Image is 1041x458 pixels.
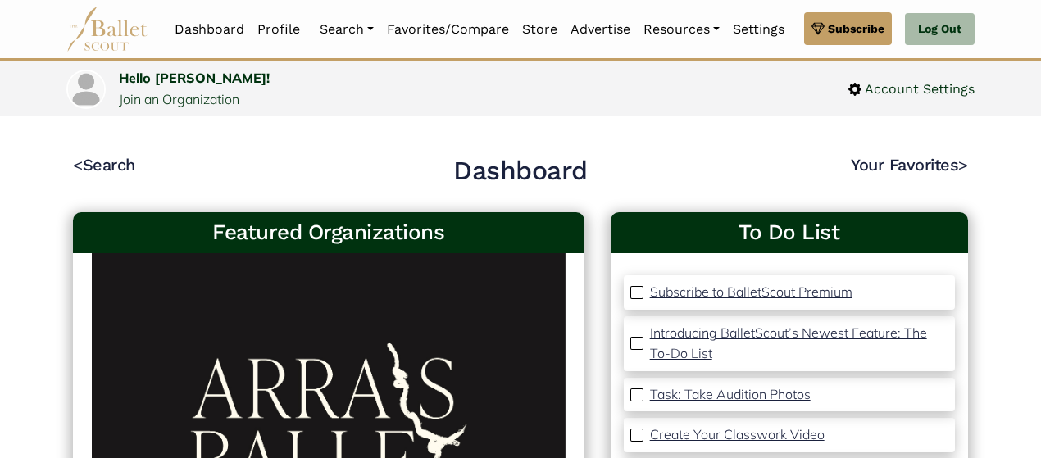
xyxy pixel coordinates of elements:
[905,13,975,46] a: Log Out
[637,12,726,47] a: Resources
[650,283,852,300] p: Subscribe to BalletScout Premium
[726,12,791,47] a: Settings
[811,20,825,38] img: gem.svg
[650,424,825,446] a: Create Your Classwork Video
[851,155,968,175] a: Your Favorites
[73,155,135,175] a: <Search
[650,386,811,402] p: Task: Take Audition Photos
[251,12,307,47] a: Profile
[650,426,825,442] p: Create Your Classwork Video
[650,282,852,303] a: Subscribe to BalletScout Premium
[624,219,955,247] a: To Do List
[453,154,588,188] h2: Dashboard
[119,91,239,107] a: Join an Organization
[168,12,251,47] a: Dashboard
[516,12,564,47] a: Store
[73,154,83,175] code: <
[804,12,892,45] a: Subscribe
[86,219,571,247] h3: Featured Organizations
[828,20,884,38] span: Subscribe
[650,384,811,406] a: Task: Take Audition Photos
[564,12,637,47] a: Advertise
[380,12,516,47] a: Favorites/Compare
[313,12,380,47] a: Search
[650,324,927,362] p: Introducing BalletScout’s Newest Feature: The To-Do List
[848,79,975,100] a: Account Settings
[119,70,270,86] a: Hello [PERSON_NAME]!
[958,154,968,175] code: >
[68,71,104,107] img: profile picture
[861,79,975,100] span: Account Settings
[650,323,948,365] a: Introducing BalletScout’s Newest Feature: The To-Do List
